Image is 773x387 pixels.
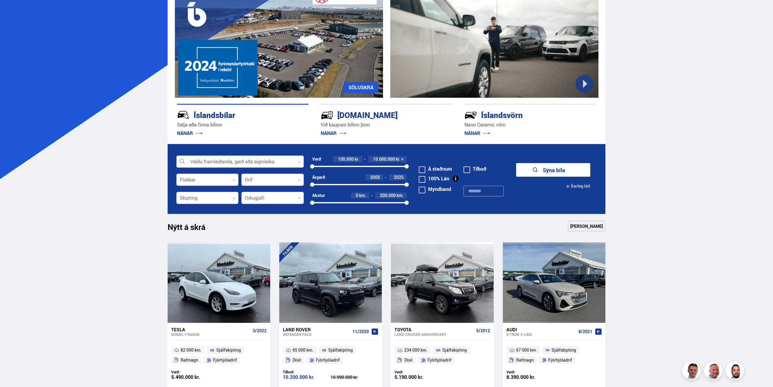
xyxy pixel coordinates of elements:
[216,346,241,354] span: Sjálfskipting
[312,193,325,198] div: Akstur
[683,362,701,381] img: FbJEzSuNWCJXmdc-.webp
[171,370,219,374] div: Verð:
[506,370,554,374] div: Verð:
[419,187,451,192] label: Myndband
[321,109,431,120] div: [DOMAIN_NAME]
[463,166,486,171] label: Tilboð
[171,332,250,336] div: Model Y RANGE
[171,375,219,380] div: 5.490.000 kr.
[568,221,605,231] a: [PERSON_NAME]
[177,130,203,136] a: NÁNAR
[394,174,404,180] span: 2025
[516,346,537,354] span: 67 000 km.
[331,375,378,379] div: 10.990.000 kr.
[464,130,490,136] a: NÁNAR
[442,346,467,354] span: Sjálfskipting
[578,329,592,334] span: 8/2021
[316,356,340,364] span: Fjórhjóladrif
[727,362,745,381] img: nhp88E3Fdnt1Opn2.png
[419,166,452,171] label: Á staðnum
[419,176,449,181] label: 100% Lán
[397,193,404,198] span: km.
[283,327,350,332] div: Land Rover
[321,109,333,121] img: tr5P-W3DuiFaO7aO.svg
[370,174,380,180] span: 2005
[338,156,354,162] span: 100.000
[380,192,396,198] span: 200.000
[401,157,404,162] span: +
[253,328,267,333] span: 3/2022
[356,192,358,198] span: 0
[516,356,534,364] span: Rafmagn
[293,356,301,364] span: Dísil
[293,346,313,354] span: 65 000 km.
[373,156,395,162] span: 10.000.000
[506,327,576,332] div: Audi
[395,370,442,374] div: Verð:
[181,356,198,364] span: Rafmagn
[427,356,451,364] span: Fjórhjóladrif
[705,362,723,381] img: siFngHWaQ9KaOqBr.png
[548,356,572,364] span: Fjórhjóladrif
[516,163,590,177] button: Sýna bíla
[168,222,216,235] h1: Nýtt á skrá
[321,121,452,128] p: Við kaupum bílinn þinn
[321,130,346,136] a: NÁNAR
[355,157,359,162] span: kr.
[328,346,353,354] span: Sjálfskipting
[177,121,309,128] p: Selja eða finna bílinn
[566,179,590,193] button: Ítarleg leit
[213,356,237,364] span: Fjórhjóladrif
[506,375,554,380] div: 8.390.000 kr.
[312,175,325,180] div: Árgerð
[464,121,596,128] p: Nano Ceramic vörn
[404,346,427,354] span: 234 000 km.
[359,193,366,198] span: km.
[395,375,442,380] div: 5.190.000 kr.
[396,157,400,162] span: kr.
[464,109,575,120] div: Íslandsvörn
[283,332,350,336] div: Defender PACK
[177,109,190,121] img: JRvxyua_JYH6wB4c.svg
[181,346,201,354] span: 82 000 km.
[171,327,250,332] div: Tesla
[506,332,576,336] div: e-tron S-LINE
[552,346,576,354] span: Sjálfskipting
[464,109,477,121] img: -Svtn6bYgwAsiwNX.svg
[344,82,378,93] a: SÖLUSKRÁ
[395,332,473,336] div: Land Cruiser ANNIVERSARY
[404,356,413,364] span: Dísil
[177,109,287,120] div: Íslandsbílar
[352,329,369,334] span: 11/2020
[395,327,473,332] div: Toyota
[283,370,331,374] div: Tilboð:
[283,375,331,380] div: 10.200.000 kr.
[476,328,490,333] span: 5/2012
[312,157,321,162] div: Verð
